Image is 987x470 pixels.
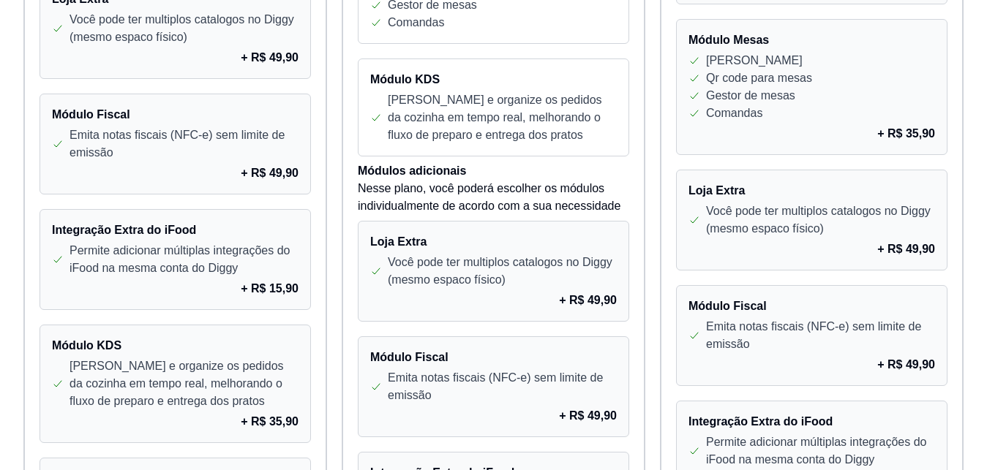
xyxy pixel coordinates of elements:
p: + R$ 49,90 [559,292,617,309]
h4: Módulo Fiscal [52,106,299,124]
h4: Módulos adicionais [358,162,629,180]
p: Gestor de mesas [706,87,795,105]
h4: Módulo Fiscal [370,349,617,366]
p: Emita notas fiscais (NFC-e) sem limite de emissão [706,318,935,353]
h4: Módulo Mesas [688,31,935,49]
p: Emita notas fiscais (NFC-e) sem limite de emissão [70,126,299,162]
p: + R$ 35,90 [241,413,299,431]
p: Emita notas fiscais (NFC-e) sem limite de emissão [388,369,617,404]
p: [PERSON_NAME] [706,52,803,69]
h4: Loja Extra [370,233,617,251]
p: + R$ 49,90 [877,240,935,258]
p: + R$ 49,90 [241,49,299,67]
p: + R$ 35,90 [877,125,935,143]
p: Você pode ter multiplos catalogos no Diggy (mesmo espaco físico) [70,11,299,46]
p: Você pode ter multiplos catalogos no Diggy (mesmo espaco físico) [706,202,935,238]
p: Nesse plano, você poderá escolher os módulos individualmente de acordo com a sua necessidade [358,180,629,215]
h4: Módulo KDS [52,337,299,355]
p: Você pode ter multiplos catalogos no Diggy (mesmo espaco físico) [388,254,617,289]
h4: Módulo Fiscal [688,297,935,315]
p: Permite adicionar múltiplas integrações do iFood na mesma conta do Diggy [70,242,299,277]
p: + R$ 49,90 [559,407,617,425]
h4: Módulo KDS [370,71,617,88]
p: + R$ 49,90 [241,164,299,182]
h4: Integração Extra do iFood [688,413,935,431]
p: Comandas [388,14,444,31]
p: Permite adicionar múltiplas integrações do iFood na mesma conta do Diggy [706,433,935,469]
p: [PERSON_NAME] e organize os pedidos da cozinha em tempo real, melhorando o fluxo de preparo e ent... [388,91,617,144]
h4: Integração Extra do iFood [52,221,299,239]
p: [PERSON_NAME] e organize os pedidos da cozinha em tempo real, melhorando o fluxo de preparo e ent... [70,357,299,410]
p: + R$ 15,90 [241,280,299,297]
h4: Loja Extra [688,182,935,200]
p: + R$ 49,90 [877,356,935,374]
p: Qr code para mesas [706,69,812,87]
p: Comandas [706,105,762,122]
